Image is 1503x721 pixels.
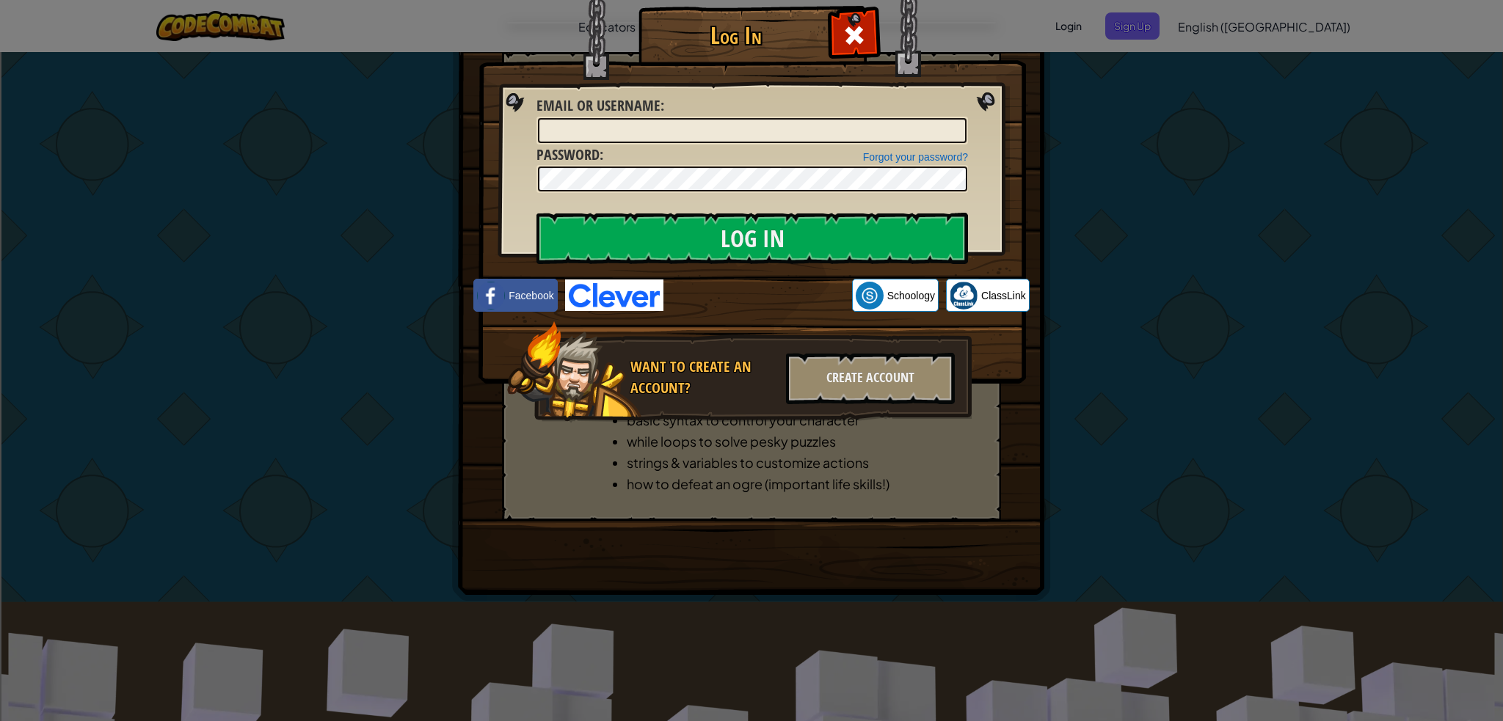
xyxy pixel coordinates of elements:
[536,95,664,117] label: :
[6,87,1497,100] div: Options
[509,288,553,303] span: Facebook
[663,279,852,312] iframe: Sign in with Google Button
[536,213,968,264] input: Log In
[477,282,505,310] img: facebook_small.png
[6,6,307,19] div: Home
[6,48,1497,61] div: Sort New > Old
[786,353,955,404] div: Create Account
[6,74,1497,87] div: Delete
[6,100,1497,114] div: Sign out
[863,151,968,163] a: Forgot your password?
[950,282,978,310] img: classlink-logo-small.png
[6,61,1497,74] div: Move To ...
[630,356,777,398] div: Want to create an account?
[565,279,663,311] img: clever-logo-blue.png
[981,288,1026,303] span: ClassLink
[6,19,136,34] input: Search outlines
[887,288,935,303] span: Schoology
[6,34,1497,48] div: Sort A > Z
[856,282,884,310] img: schoology.png
[642,23,829,48] h1: Log In
[536,95,660,115] span: Email or Username
[536,144,600,164] span: Password
[536,144,603,166] label: :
